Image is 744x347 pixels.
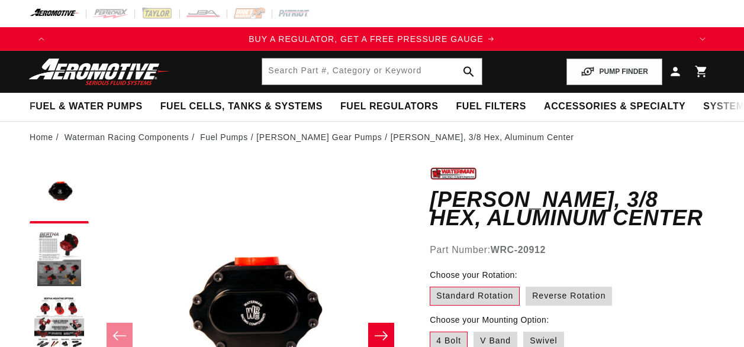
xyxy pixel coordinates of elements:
[30,164,89,223] button: Load image 1 in gallery view
[249,34,484,44] span: BUY A REGULATOR, GET A FREE PRESSURE GAUGE
[30,100,143,113] span: Fuel & Water Pumps
[25,58,173,86] img: Aeromotive
[526,287,612,306] label: Reverse Rotation
[53,33,691,46] a: BUY A REGULATOR, GET A FREE PRESSURE GAUGE
[447,93,535,121] summary: Fuel Filters
[262,59,481,85] input: Search by Part Number, Category or Keyword
[30,229,89,288] button: Load image 2 in gallery view
[53,33,691,46] div: 1 of 4
[456,59,482,85] button: search button
[391,131,574,144] li: [PERSON_NAME], 3/8 Hex, Aluminum Center
[256,131,391,144] li: [PERSON_NAME] Gear Pumps
[21,93,152,121] summary: Fuel & Water Pumps
[430,242,714,258] div: Part Number:
[535,93,694,121] summary: Accessories & Specialty
[30,131,714,144] nav: breadcrumbs
[65,131,189,144] a: Waterman Racing Components
[200,131,248,144] a: Fuel Pumps
[430,269,518,281] legend: Choose your Rotation:
[160,100,323,113] span: Fuel Cells, Tanks & Systems
[30,131,53,144] a: Home
[430,287,520,306] label: Standard Rotation
[152,93,331,121] summary: Fuel Cells, Tanks & Systems
[691,27,714,51] button: Translation missing: en.sections.announcements.next_announcement
[566,59,662,85] button: PUMP FINDER
[456,100,526,113] span: Fuel Filters
[340,100,438,113] span: Fuel Regulators
[53,33,691,46] div: Announcement
[430,314,550,326] legend: Choose your Mounting Option:
[30,27,53,51] button: Translation missing: en.sections.announcements.previous_announcement
[544,100,685,113] span: Accessories & Specialty
[331,93,447,121] summary: Fuel Regulators
[491,245,546,255] strong: WRC-20912
[430,190,714,228] h1: [PERSON_NAME], 3/8 Hex, Aluminum Center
